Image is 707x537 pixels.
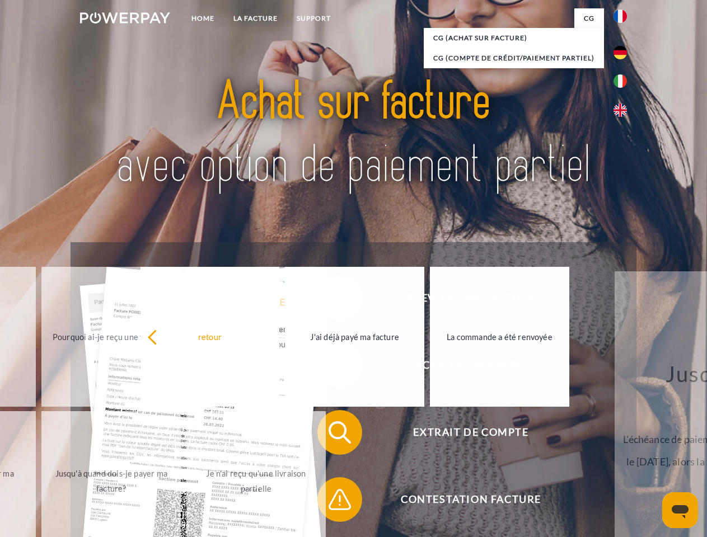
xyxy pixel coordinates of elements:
[614,74,627,88] img: it
[424,48,604,68] a: CG (Compte de crédit/paiement partiel)
[182,8,224,29] a: Home
[614,46,627,59] img: de
[334,477,608,522] span: Contestation Facture
[574,8,604,29] a: CG
[292,329,418,344] div: J'ai déjà payé ma facture
[107,54,600,214] img: title-powerpay_fr.svg
[326,418,354,446] img: qb_search.svg
[80,12,170,23] img: logo-powerpay-white.svg
[147,329,273,344] div: retour
[193,466,319,496] div: Je n'ai reçu qu'une livraison partielle
[317,477,608,522] button: Contestation Facture
[662,492,698,528] iframe: Bouton de lancement de la fenêtre de messagerie
[334,410,608,455] span: Extrait de compte
[326,486,354,514] img: qb_warning.svg
[424,28,604,48] a: CG (achat sur facture)
[614,103,627,117] img: en
[437,329,563,344] div: La commande a été renvoyée
[614,10,627,23] img: fr
[48,329,174,344] div: Pourquoi ai-je reçu une facture?
[224,8,287,29] a: LA FACTURE
[48,466,174,496] div: Jusqu'à quand dois-je payer ma facture?
[317,410,608,455] button: Extrait de compte
[287,8,340,29] a: Support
